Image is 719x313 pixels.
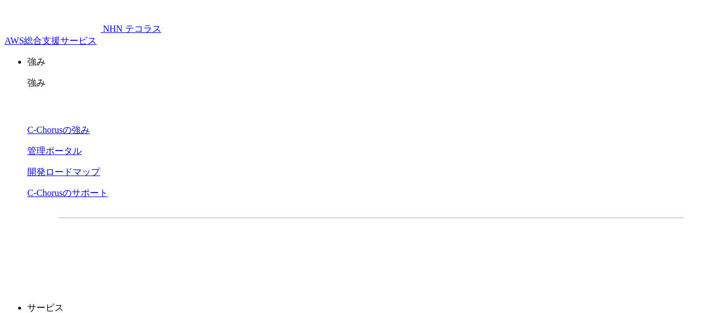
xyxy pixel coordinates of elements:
[27,56,714,68] p: 強み
[347,248,356,253] img: 矢印
[27,125,90,135] a: C-Chorusの強み
[27,146,82,156] a: 管理ポータル
[27,77,714,89] p: 強み
[27,188,108,198] a: C-Chorusのサポート
[377,236,560,265] a: まずは相談する
[541,248,550,253] img: 矢印
[182,236,365,265] a: 資料を請求する
[27,167,100,177] a: 開発ロードマップ
[5,24,161,45] a: AWS総合支援サービス C-Chorus NHN テコラスAWS総合支援サービス
[5,5,101,32] img: AWS総合支援サービス C-Chorus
